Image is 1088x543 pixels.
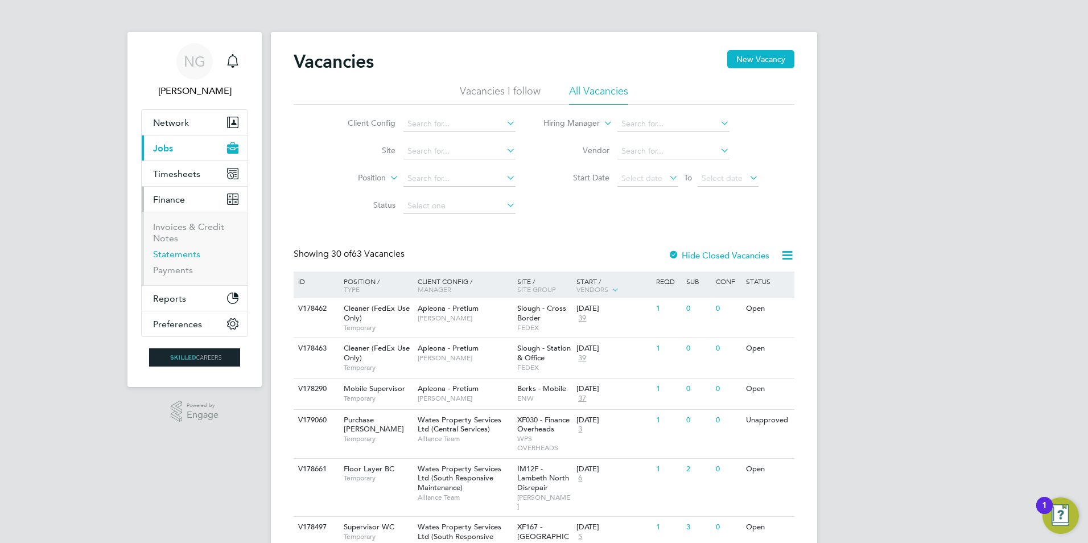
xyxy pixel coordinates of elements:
input: Select one [403,198,516,214]
div: [DATE] [576,304,650,314]
span: Preferences [153,319,202,330]
span: 5 [576,532,584,542]
span: Powered by [187,401,219,410]
button: Network [142,110,248,135]
div: V178290 [295,379,335,400]
button: Jobs [142,135,248,161]
span: Supervisor WC [344,522,394,532]
input: Search for... [403,143,516,159]
div: Client Config / [415,271,514,299]
label: Site [330,145,395,155]
div: 3 [683,517,713,538]
span: NG [184,54,205,69]
a: NG[PERSON_NAME] [141,43,248,98]
div: V178462 [295,298,335,319]
span: Apleona - Pretium [418,303,479,313]
span: Cleaner (FedEx Use Only) [344,343,410,363]
span: [PERSON_NAME] [418,394,512,403]
span: FEDEX [517,363,571,372]
div: 0 [713,379,743,400]
div: Open [743,459,793,480]
div: Showing [294,248,407,260]
span: Cleaner (FedEx Use Only) [344,303,410,323]
div: [DATE] [576,344,650,353]
span: [PERSON_NAME] [418,353,512,363]
div: [DATE] [576,416,650,425]
span: Vendors [576,285,608,294]
button: Timesheets [142,161,248,186]
div: 0 [713,517,743,538]
div: [DATE] [576,384,650,394]
div: 0 [713,298,743,319]
span: 3 [576,425,584,434]
input: Search for... [617,116,730,132]
span: Berks - Mobile [517,384,566,393]
a: Statements [153,249,200,260]
div: ID [295,271,335,291]
button: Preferences [142,311,248,336]
div: Start / [574,271,653,300]
div: Open [743,379,793,400]
button: Reports [142,286,248,311]
div: V178463 [295,338,335,359]
span: Select date [702,173,743,183]
div: Site / [514,271,574,299]
div: 2 [683,459,713,480]
div: V178497 [295,517,335,538]
span: Alliance Team [418,434,512,443]
span: Finance [153,194,185,205]
span: WPS OVERHEADS [517,434,571,452]
a: Payments [153,265,193,275]
span: Manager [418,285,451,294]
span: Temporary [344,434,412,443]
button: Open Resource Center, 1 new notification [1042,497,1079,534]
span: Site Group [517,285,556,294]
span: To [681,170,695,185]
div: Reqd [653,271,683,291]
a: Invoices & Credit Notes [153,221,224,244]
button: Finance [142,187,248,212]
img: skilledcareers-logo-retina.png [149,348,240,367]
span: Wates Property Services Ltd (South Responsive Maintenance) [418,464,501,493]
span: Mobile Supervisor [344,384,405,393]
input: Search for... [403,171,516,187]
span: Alliance Team [418,493,512,502]
span: Timesheets [153,168,200,179]
nav: Main navigation [127,32,262,387]
span: Reports [153,293,186,304]
label: Client Config [330,118,395,128]
label: Position [320,172,386,184]
span: Temporary [344,474,412,483]
span: Temporary [344,323,412,332]
div: Sub [683,271,713,291]
span: 30 of [331,248,352,260]
span: Temporary [344,532,412,541]
div: 0 [683,410,713,431]
div: 1 [653,410,683,431]
li: All Vacancies [569,84,628,105]
div: Conf [713,271,743,291]
input: Search for... [617,143,730,159]
span: 6 [576,474,584,483]
span: 39 [576,314,588,323]
span: 39 [576,353,588,363]
label: Vendor [544,145,609,155]
div: 1 [653,338,683,359]
span: Engage [187,410,219,420]
span: IM12F - Lambeth North Disrepair [517,464,569,493]
div: 1 [653,517,683,538]
div: 1 [653,379,683,400]
label: Start Date [544,172,609,183]
span: [PERSON_NAME] [517,493,571,511]
span: ENW [517,394,571,403]
span: [PERSON_NAME] [418,314,512,323]
span: Select date [621,173,662,183]
div: 0 [683,298,713,319]
div: [DATE] [576,464,650,474]
div: Open [743,517,793,538]
label: Hide Closed Vacancies [668,250,769,261]
li: Vacancies I follow [460,84,541,105]
span: Slough - Cross Border [517,303,566,323]
div: V178661 [295,459,335,480]
div: 1 [653,298,683,319]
